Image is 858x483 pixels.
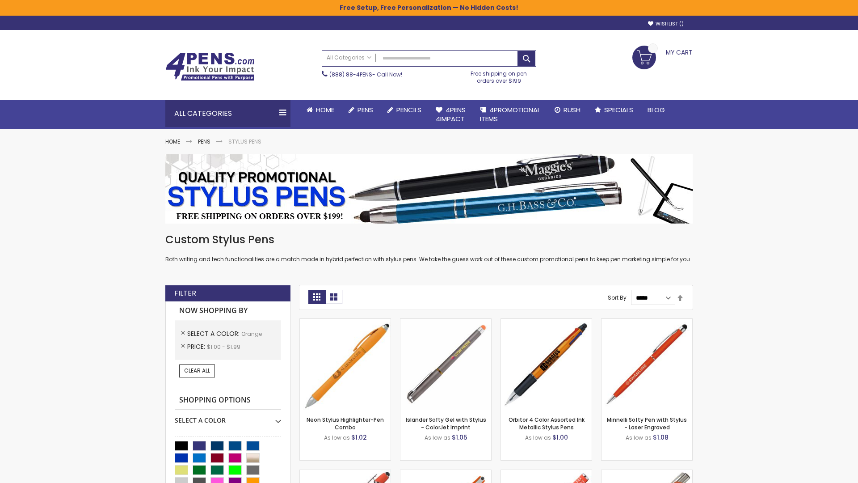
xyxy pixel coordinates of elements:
[241,330,262,338] span: Orange
[564,105,580,114] span: Rush
[436,105,466,123] span: 4Pens 4impact
[228,138,261,145] strong: Stylus Pens
[406,416,486,431] a: Islander Softy Gel with Stylus - ColorJet Imprint
[165,52,255,81] img: 4Pens Custom Pens and Promotional Products
[501,319,592,410] img: Orbitor 4 Color Assorted Ink Metallic Stylus Pens-Orange
[187,342,207,351] span: Price
[329,71,402,78] span: - Call Now!
[607,416,687,431] a: Minnelli Softy Pen with Stylus - Laser Engraved
[175,301,281,320] strong: Now Shopping by
[184,367,210,374] span: Clear All
[601,470,692,477] a: Tres-Chic Softy Brights with Stylus Pen - Laser-Orange
[165,138,180,145] a: Home
[175,391,281,410] strong: Shopping Options
[165,233,693,263] div: Both writing and tech functionalities are a match made in hybrid perfection with stylus pens. We ...
[300,318,391,326] a: Neon Stylus Highlighter-Pen Combo-Orange
[452,433,467,442] span: $1.05
[357,105,373,114] span: Pens
[327,54,371,61] span: All Categories
[207,343,240,351] span: $1.00 - $1.99
[462,67,537,85] div: Free shipping on pen orders over $199
[626,434,652,441] span: As low as
[165,154,693,224] img: Stylus Pens
[179,364,215,377] a: Clear All
[396,105,421,114] span: Pencils
[300,470,391,477] a: 4P-MS8B-Orange
[174,288,196,298] strong: Filter
[351,433,367,442] span: $1.02
[400,318,491,326] a: Islander Softy Gel with Stylus - ColorJet Imprint-Orange
[473,100,547,129] a: 4PROMOTIONALITEMS
[300,319,391,410] img: Neon Stylus Highlighter-Pen Combo-Orange
[341,100,380,120] a: Pens
[501,470,592,477] a: Marin Softy Pen with Stylus - Laser Engraved-Orange
[509,416,585,431] a: Orbitor 4 Color Assorted Ink Metallic Stylus Pens
[648,105,665,114] span: Blog
[380,100,429,120] a: Pencils
[329,71,372,78] a: (888) 88-4PENS
[322,51,376,65] a: All Categories
[588,100,640,120] a: Specials
[640,100,672,120] a: Blog
[601,318,692,326] a: Minnelli Softy Pen with Stylus - Laser Engraved-Orange
[601,319,692,410] img: Minnelli Softy Pen with Stylus - Laser Engraved-Orange
[501,318,592,326] a: Orbitor 4 Color Assorted Ink Metallic Stylus Pens-Orange
[400,319,491,410] img: Islander Softy Gel with Stylus - ColorJet Imprint-Orange
[653,433,669,442] span: $1.08
[547,100,588,120] a: Rush
[307,416,384,431] a: Neon Stylus Highlighter-Pen Combo
[429,100,473,129] a: 4Pens4impact
[525,434,551,441] span: As low as
[175,410,281,425] div: Select A Color
[425,434,450,441] span: As low as
[316,105,334,114] span: Home
[604,105,633,114] span: Specials
[480,105,540,123] span: 4PROMOTIONAL ITEMS
[608,294,627,301] label: Sort By
[552,433,568,442] span: $1.00
[324,434,350,441] span: As low as
[165,100,290,127] div: All Categories
[400,470,491,477] a: Avendale Velvet Touch Stylus Gel Pen-Orange
[165,233,693,247] h1: Custom Stylus Pens
[299,100,341,120] a: Home
[187,329,241,338] span: Select A Color
[198,138,210,145] a: Pens
[308,290,325,304] strong: Grid
[648,21,684,27] a: Wishlist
